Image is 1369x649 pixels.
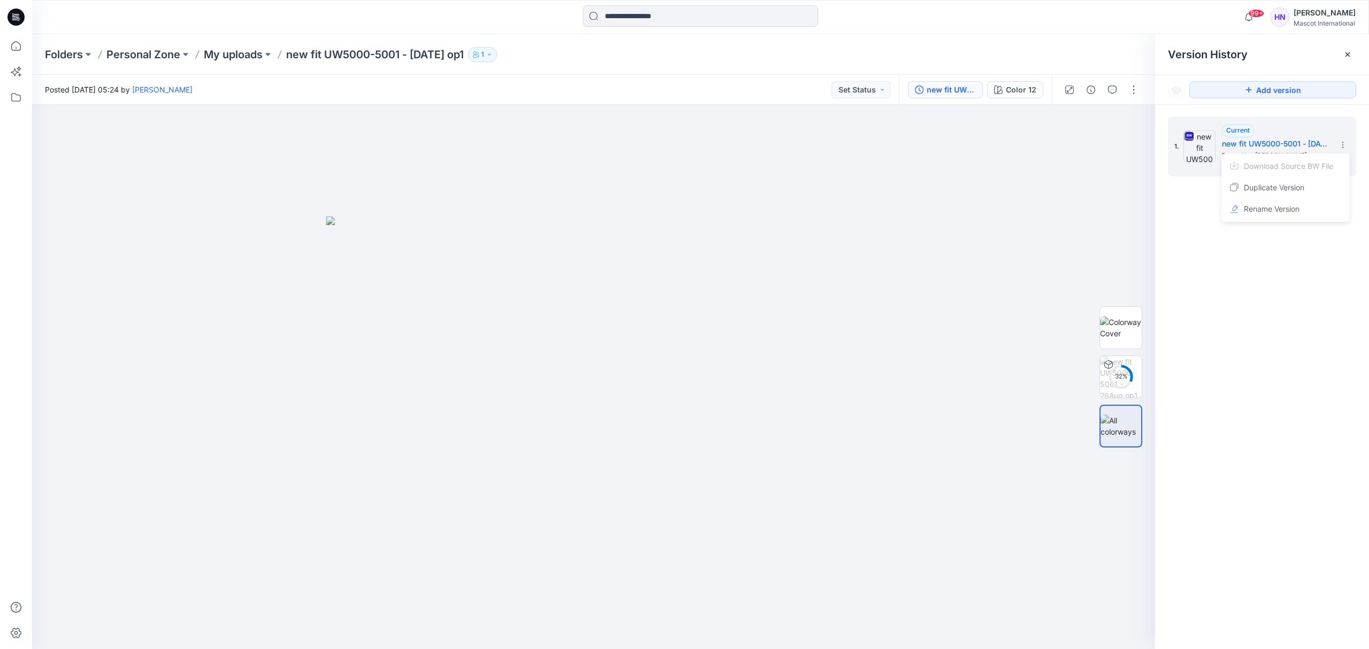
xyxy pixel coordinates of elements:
[1108,372,1134,381] div: 32 %
[1168,81,1185,98] button: Show Hidden Versions
[1082,81,1099,98] button: Details
[1226,126,1250,134] span: Current
[1174,142,1179,151] span: 1.
[1222,137,1329,150] h5: new fit UW5000-5001 - 28Aug op1
[468,47,497,62] button: 1
[1343,50,1352,59] button: Close
[1189,81,1356,98] button: Add version
[106,47,180,62] a: Personal Zone
[1224,156,1348,177] div: The file is currently being uploaded
[987,81,1043,98] button: Color 12
[1270,7,1289,27] div: HN
[908,81,983,98] button: new fit UW5000-5001 - [DATE] op1
[1244,203,1299,215] span: Rename Version
[1168,48,1248,61] span: Version History
[1294,19,1356,27] div: Mascot International
[286,47,464,62] p: new fit UW5000-5001 - [DATE] op1
[481,49,484,60] p: 1
[1248,9,1264,18] span: 99+
[45,84,193,95] span: Posted [DATE] 05:24 by
[45,47,83,62] a: Folders
[1100,316,1142,339] img: Colorway Cover
[1006,84,1036,96] div: Color 12
[1101,415,1141,437] img: All colorways
[1100,356,1142,398] img: new fit UW5000-5001 - 28Aug op1 Color 12
[927,84,976,96] div: new fit UW5000-5001 - 28Aug op1
[204,47,263,62] a: My uploads
[1294,6,1356,19] div: [PERSON_NAME]
[1244,181,1304,194] span: Duplicate Version
[1222,150,1329,161] span: Posted by: Ha Nguyen Thi
[326,217,861,649] img: eyJhbGciOiJIUzI1NiIsImtpZCI6IjAiLCJzbHQiOiJzZXMiLCJ0eXAiOiJKV1QifQ.eyJkYXRhIjp7InR5cGUiOiJzdG9yYW...
[132,85,193,94] a: [PERSON_NAME]
[1183,130,1216,163] img: new fit UW5000-5001 - 28Aug op1
[1244,160,1333,173] span: Download Source BW File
